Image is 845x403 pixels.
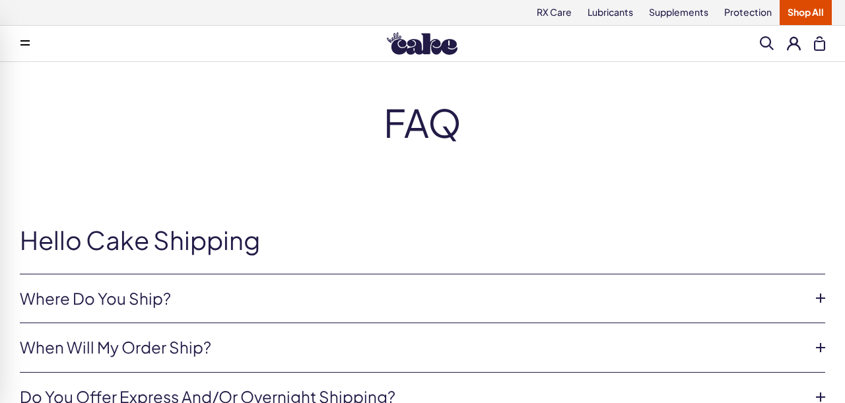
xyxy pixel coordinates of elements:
[387,32,457,55] img: Hello Cake
[20,226,825,254] h2: Hello Cake Shipping
[20,336,804,359] a: When will my order ship?
[13,102,832,144] h2: FAQ
[20,288,804,310] a: Where do you ship?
